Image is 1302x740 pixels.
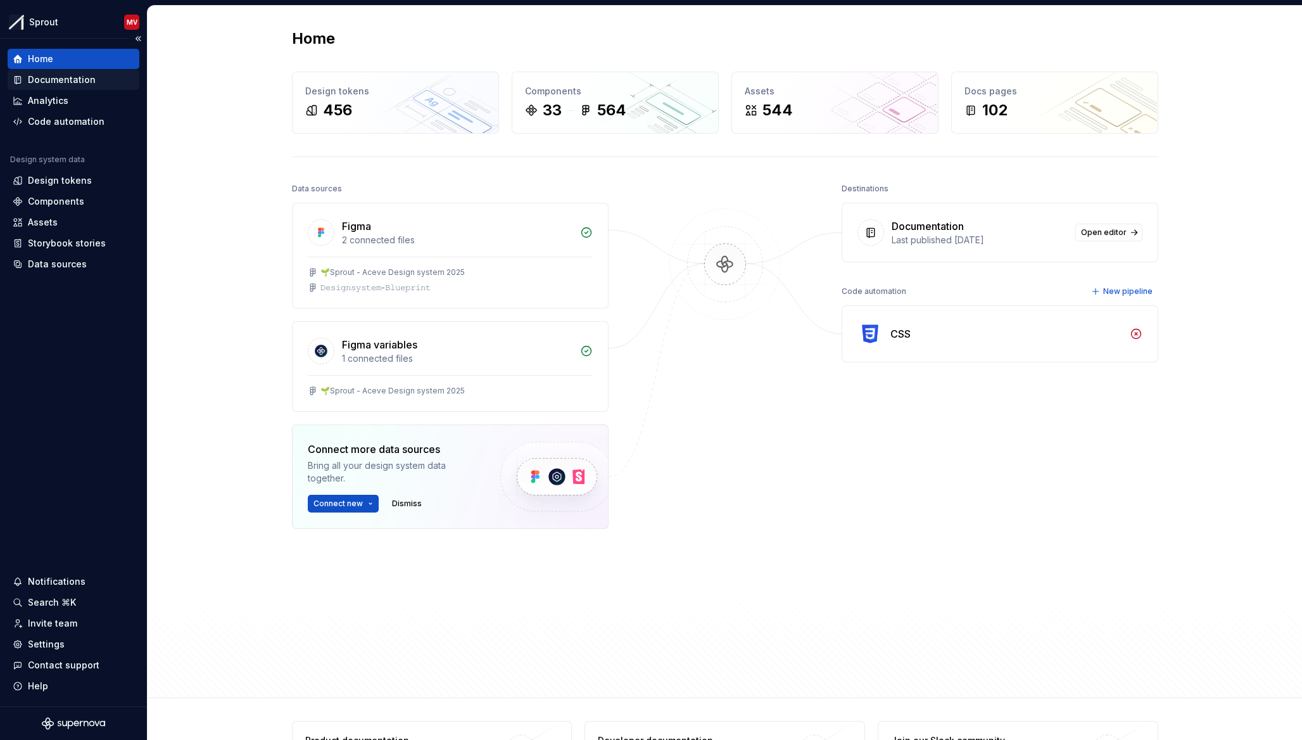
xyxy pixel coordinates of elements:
[292,321,609,412] a: Figma variables1 connected files🌱Sprout - Aceve Design system 2025
[1081,227,1127,238] span: Open editor
[292,72,499,134] a: Design tokens456
[8,254,139,274] a: Data sources
[8,112,139,132] a: Code automation
[8,91,139,111] a: Analytics
[8,170,139,191] a: Design tokens
[10,155,85,165] div: Design system data
[745,85,925,98] div: Assets
[127,17,137,27] div: MV
[28,617,77,630] div: Invite team
[42,717,105,730] svg: Supernova Logo
[308,442,479,457] div: Connect more data sources
[392,499,422,509] span: Dismiss
[342,234,572,246] div: 2 connected files
[890,326,911,341] div: CSS
[28,596,76,609] div: Search ⌘K
[28,258,87,271] div: Data sources
[8,613,139,634] a: Invite team
[842,283,906,300] div: Code automation
[525,85,705,98] div: Components
[512,72,719,134] a: Components33564
[29,16,58,29] div: Sprout
[342,352,572,365] div: 1 connected files
[3,8,144,35] button: SproutMV
[8,212,139,233] a: Assets
[28,73,96,86] div: Documentation
[8,634,139,654] a: Settings
[964,85,1145,98] div: Docs pages
[8,655,139,675] button: Contact support
[8,571,139,592] button: Notifications
[8,592,139,613] button: Search ⌘K
[597,100,626,120] div: 564
[28,659,99,672] div: Contact support
[292,203,609,309] a: Figma2 connected files🌱Sprout - Aceve Design system 2025𝙳𝚎𝚜𝚒𝚐𝚗𝚜𝚢𝚜𝚝𝚎𝚖-𝙱𝚕𝚞𝚎𝚙𝚛𝚒𝚗𝚝
[342,219,371,234] div: Figma
[320,283,431,293] div: 𝙳𝚎𝚜𝚒𝚐𝚗𝚜𝚢𝚜𝚝𝚎𝚖-𝙱𝚕𝚞𝚎𝚙𝚛𝚒𝚗𝚝
[1103,286,1153,297] span: New pipeline
[28,237,106,250] div: Storybook stories
[320,267,465,277] div: 🌱Sprout - Aceve Design system 2025
[28,638,65,651] div: Settings
[28,53,53,65] div: Home
[842,180,888,198] div: Destinations
[28,115,104,128] div: Code automation
[28,680,48,692] div: Help
[1075,224,1142,241] a: Open editor
[292,180,342,198] div: Data sources
[8,233,139,253] a: Storybook stories
[892,219,964,234] div: Documentation
[28,94,68,107] div: Analytics
[28,216,58,229] div: Assets
[305,85,486,98] div: Design tokens
[762,100,793,120] div: 544
[28,174,92,187] div: Design tokens
[8,70,139,90] a: Documentation
[313,499,363,509] span: Connect new
[28,575,85,588] div: Notifications
[129,30,147,48] button: Collapse sidebar
[543,100,562,120] div: 33
[731,72,939,134] a: Assets544
[982,100,1008,120] div: 102
[386,495,427,513] button: Dismiss
[308,459,479,485] div: Bring all your design system data together.
[342,337,417,352] div: Figma variables
[951,72,1158,134] a: Docs pages102
[323,100,352,120] div: 456
[892,234,1068,246] div: Last published [DATE]
[8,676,139,696] button: Help
[28,195,84,208] div: Components
[8,191,139,212] a: Components
[320,386,465,396] div: 🌱Sprout - Aceve Design system 2025
[292,29,335,49] h2: Home
[9,15,24,30] img: b6c2a6ff-03c2-4811-897b-2ef07e5e0e51.png
[1087,283,1158,300] button: New pipeline
[308,495,379,513] button: Connect new
[8,49,139,69] a: Home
